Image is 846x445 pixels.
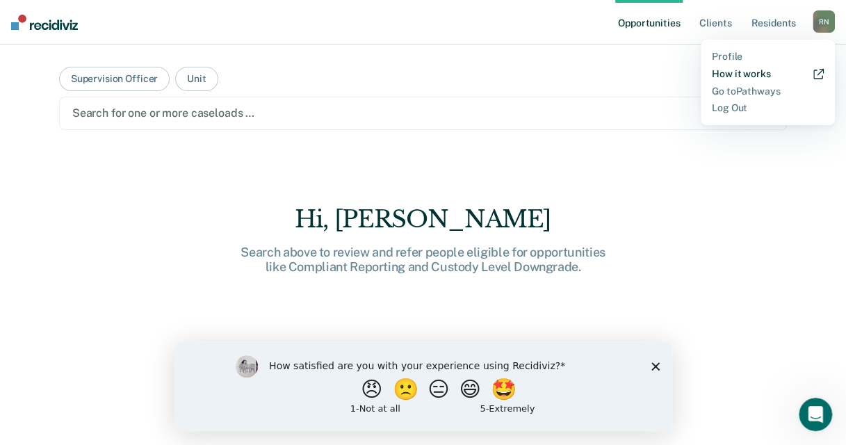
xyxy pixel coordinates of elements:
[813,10,835,33] div: R N
[59,67,170,91] button: Supervision Officer
[712,86,824,97] a: Go toPathways
[200,245,645,275] div: Search above to review and refer people eligible for opportunities like Compliant Reporting and C...
[799,398,832,431] iframe: Intercom live chat
[175,67,218,91] button: Unit
[712,68,824,80] a: How it works
[712,51,824,63] a: Profile
[11,15,78,30] img: Recidiviz
[712,102,824,114] a: Log Out
[174,341,672,431] iframe: Survey by Kim from Recidiviz
[200,205,645,234] div: Hi, [PERSON_NAME]
[813,10,835,33] button: RN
